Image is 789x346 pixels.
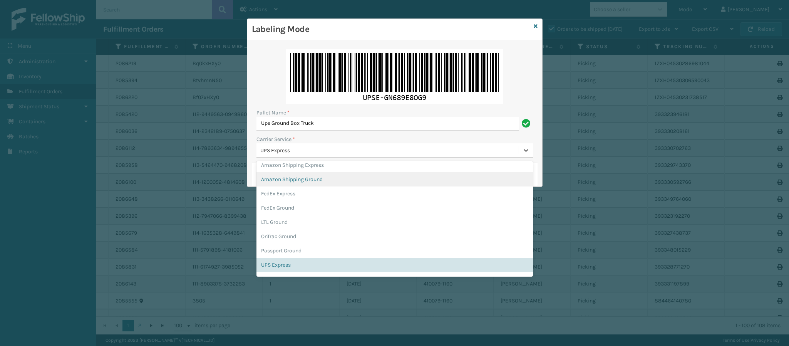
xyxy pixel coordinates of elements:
label: Carrier Service [256,135,295,143]
div: Passport Ground [256,244,533,258]
div: UPS Express [260,146,519,155]
label: Pallet Name [256,109,290,117]
h3: Labeling Mode [252,24,531,35]
div: FedEx Express [256,186,533,201]
div: UPS Ground [256,272,533,286]
div: LTL Ground [256,215,533,229]
div: OnTrac Ground [256,229,533,244]
div: FedEx Ground [256,201,533,215]
div: Amazon Shipping Express [256,158,533,172]
div: Amazon Shipping Ground [256,172,533,186]
div: UPS Express [256,258,533,272]
img: 8ntQVMAAAAGSURBVAMAKAWOat1IE9cAAAAASUVORK5CYII= [286,49,503,104]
